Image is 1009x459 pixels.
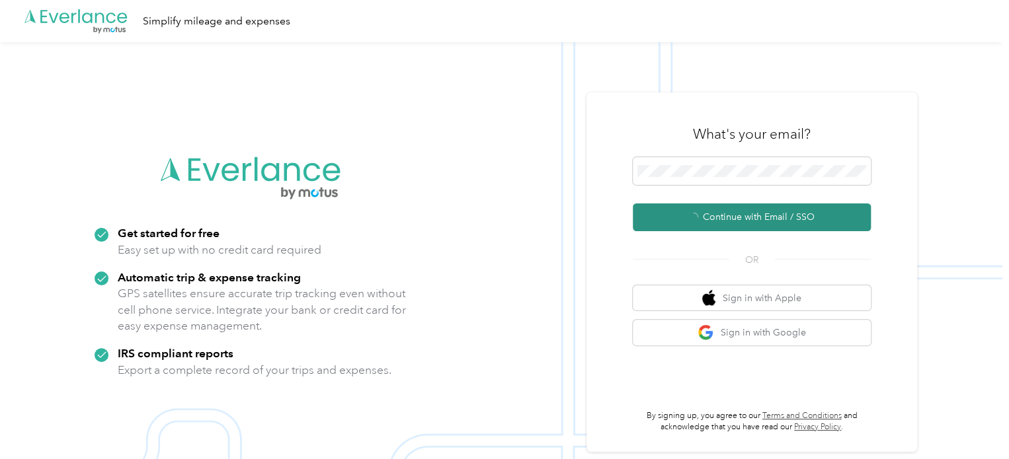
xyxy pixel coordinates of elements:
[693,125,811,143] h3: What's your email?
[729,253,775,267] span: OR
[633,203,871,231] button: Continue with Email / SSO
[794,422,841,432] a: Privacy Policy
[118,242,321,258] p: Easy set up with no credit card required
[118,226,220,240] strong: Get started for free
[633,285,871,311] button: apple logoSign in with Apple
[762,411,842,421] a: Terms and Conditions
[702,290,715,306] img: apple logo
[118,285,407,334] p: GPS satellites ensure accurate trip tracking even without cell phone service. Integrate your bank...
[633,410,871,433] p: By signing up, you agree to our and acknowledge that you have read our .
[143,13,290,30] div: Simplify mileage and expenses
[118,362,391,378] p: Export a complete record of your trips and expenses.
[118,346,233,360] strong: IRS compliant reports
[698,324,714,341] img: google logo
[118,270,301,284] strong: Automatic trip & expense tracking
[633,320,871,345] button: google logoSign in with Google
